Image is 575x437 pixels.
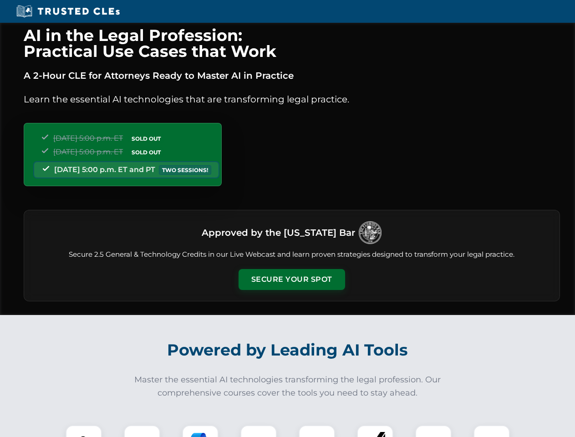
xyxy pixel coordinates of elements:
p: Secure 2.5 General & Technology Credits in our Live Webcast and learn proven strategies designed ... [35,249,549,260]
h2: Powered by Leading AI Tools [36,334,540,366]
h1: AI in the Legal Profession: Practical Use Cases that Work [24,27,560,59]
p: Learn the essential AI technologies that are transforming legal practice. [24,92,560,107]
button: Secure Your Spot [239,269,345,290]
p: Master the essential AI technologies transforming the legal profession. Our comprehensive courses... [128,373,447,400]
p: A 2-Hour CLE for Attorneys Ready to Master AI in Practice [24,68,560,83]
img: Logo [359,221,382,244]
span: SOLD OUT [128,147,164,157]
span: SOLD OUT [128,134,164,143]
span: [DATE] 5:00 p.m. ET [53,147,123,156]
img: Trusted CLEs [14,5,122,18]
h3: Approved by the [US_STATE] Bar [202,224,355,241]
span: [DATE] 5:00 p.m. ET [53,134,123,142]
